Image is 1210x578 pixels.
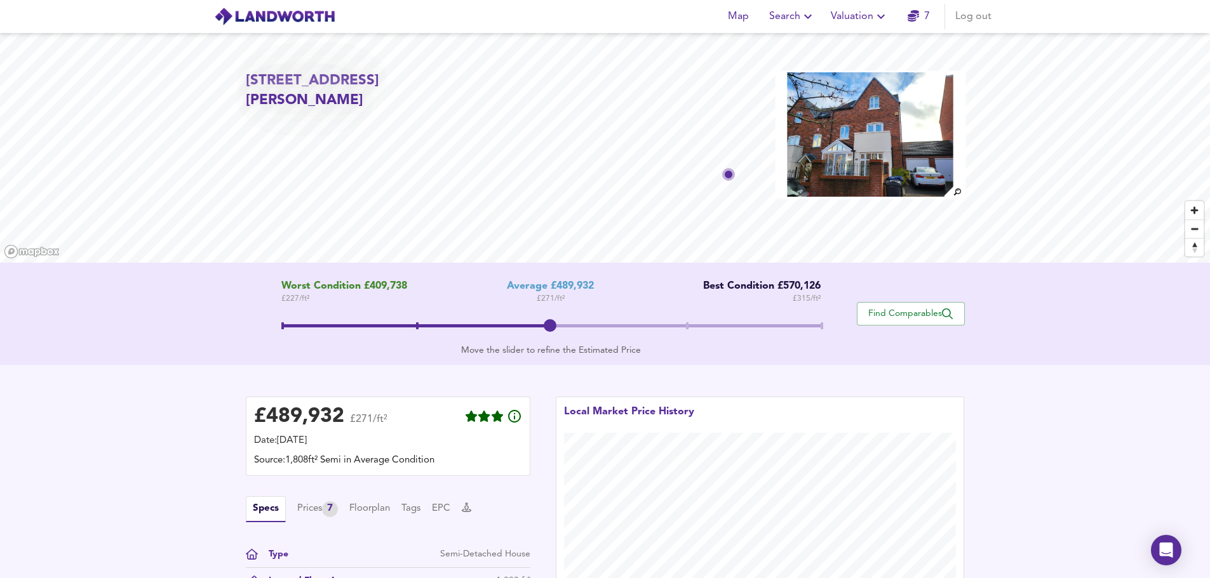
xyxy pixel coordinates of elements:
[259,548,288,561] div: Type
[254,434,522,448] div: Date: [DATE]
[401,502,420,516] button: Tags
[955,8,992,25] span: Log out
[793,292,821,305] span: £ 315 / ft²
[440,548,530,561] div: Semi-Detached House
[254,407,344,426] div: £ 489,932
[349,502,390,516] button: Floorplan
[950,4,997,29] button: Log out
[322,501,338,517] div: 7
[297,501,338,517] button: Prices7
[507,280,594,292] div: Average £489,932
[776,71,965,198] img: property
[764,4,821,29] button: Search
[723,8,754,25] span: Map
[432,502,450,516] button: EPC
[1185,239,1204,256] span: Reset bearing to north
[864,308,958,320] span: Find Comparables
[769,8,816,25] span: Search
[1185,220,1204,238] button: Zoom out
[826,4,894,29] button: Valuation
[350,414,387,433] span: £271/ft²
[564,405,694,433] div: Local Market Price History
[1151,535,1181,565] div: Open Intercom Messenger
[4,244,60,259] a: Mapbox homepage
[718,4,759,29] button: Map
[1185,201,1204,220] button: Zoom in
[281,292,407,305] span: £ 227 / ft²
[281,280,407,292] span: Worst Condition £409,738
[857,302,965,325] button: Find Comparables
[899,4,939,29] button: 7
[694,280,821,292] div: Best Condition £570,126
[943,176,965,199] img: search
[246,71,476,111] h2: [STREET_ADDRESS][PERSON_NAME]
[254,454,522,468] div: Source: 1,808ft² Semi in Average Condition
[297,501,338,517] div: Prices
[908,8,930,25] a: 7
[281,344,821,357] div: Move the slider to refine the Estimated Price
[1185,238,1204,256] button: Reset bearing to north
[214,7,335,26] img: logo
[831,8,889,25] span: Valuation
[246,496,286,522] button: Specs
[537,292,565,305] span: £ 271 / ft²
